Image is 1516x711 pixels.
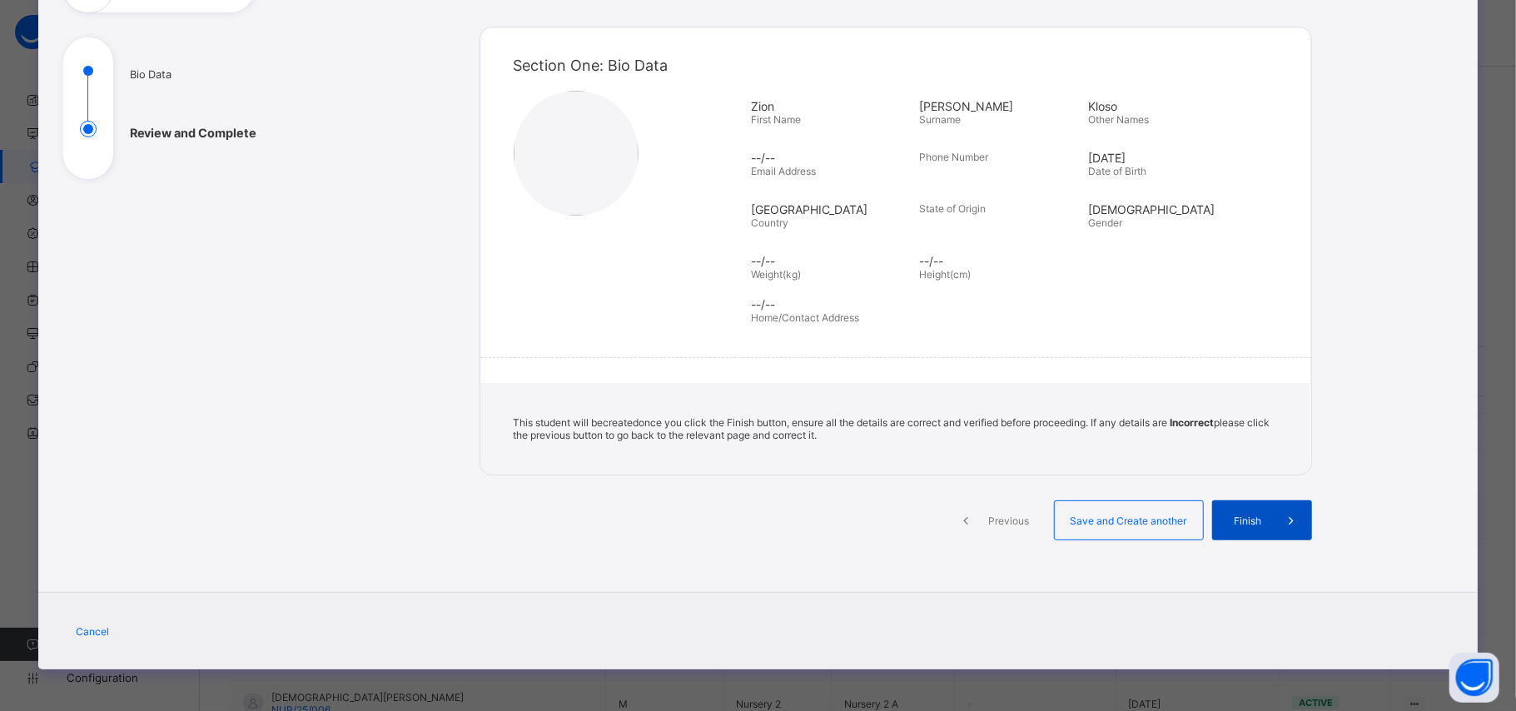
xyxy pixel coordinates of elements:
[751,268,801,281] span: Weight(kg)
[920,268,972,281] span: Height(cm)
[514,57,669,74] span: Section One: Bio Data
[1088,216,1122,229] span: Gender
[751,113,801,126] span: First Name
[751,165,816,177] span: Email Address
[1449,653,1499,703] button: Open asap
[920,99,1081,113] span: [PERSON_NAME]
[1088,99,1249,113] span: Kloso
[920,254,1081,268] span: --/--
[920,151,989,163] span: Phone Number
[751,99,912,113] span: Zion
[1225,515,1272,527] span: Finish
[1067,515,1190,527] span: Save and Create another
[514,416,1270,441] span: This student will be created once you click the Finish button, ensure all the details are correct...
[1171,416,1215,429] b: Incorrect
[920,202,987,215] span: State of Origin
[1088,151,1249,165] span: [DATE]
[751,151,912,165] span: --/--
[76,625,109,638] span: Cancel
[751,297,1286,311] span: --/--
[751,254,912,268] span: --/--
[987,515,1032,527] span: Previous
[751,311,859,324] span: Home/Contact Address
[1088,165,1146,177] span: Date of Birth
[1088,113,1149,126] span: Other Names
[751,202,912,216] span: [GEOGRAPHIC_DATA]
[751,216,788,229] span: Country
[920,113,962,126] span: Surname
[1088,202,1249,216] span: [DEMOGRAPHIC_DATA]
